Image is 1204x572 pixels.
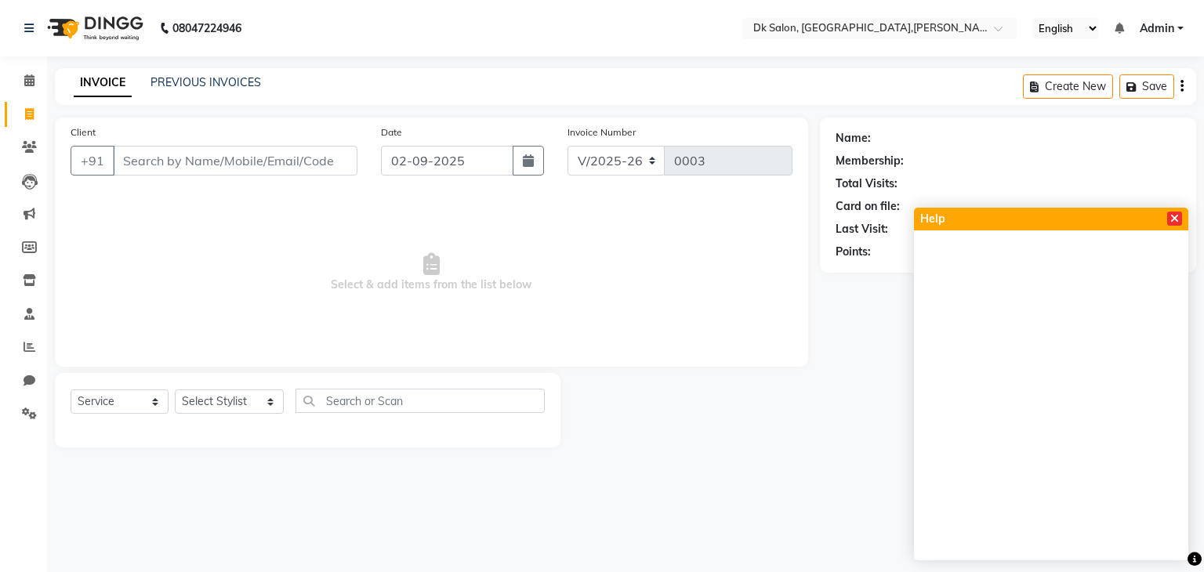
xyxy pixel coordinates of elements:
[381,125,402,139] label: Date
[836,153,904,169] div: Membership:
[71,125,96,139] label: Client
[1023,74,1113,99] button: Create New
[113,146,357,176] input: Search by Name/Mobile/Email/Code
[1140,20,1174,37] span: Admin
[296,389,545,413] input: Search or Scan
[71,146,114,176] button: +91
[40,6,147,50] img: logo
[172,6,241,50] b: 08047224946
[568,125,636,139] label: Invoice Number
[920,211,945,227] span: Help
[71,194,792,351] span: Select & add items from the list below
[836,221,888,237] div: Last Visit:
[836,176,898,192] div: Total Visits:
[836,198,900,215] div: Card on file:
[836,244,871,260] div: Points:
[150,75,261,89] a: PREVIOUS INVOICES
[1119,74,1174,99] button: Save
[836,130,871,147] div: Name:
[74,69,132,97] a: INVOICE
